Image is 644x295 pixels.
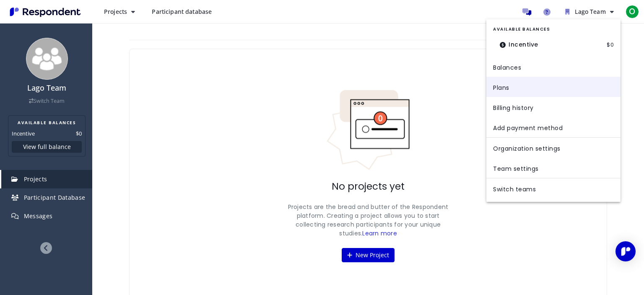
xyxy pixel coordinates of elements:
[486,138,621,158] a: Organization settings
[486,57,621,77] a: Billing balances
[486,117,621,137] a: Add payment method
[486,158,621,178] a: Team settings
[615,241,636,261] div: Open Intercom Messenger
[493,36,545,53] dt: Incentive
[607,36,614,53] dd: $0
[493,26,614,33] h2: Available Balances
[486,97,621,117] a: Billing history
[486,23,621,57] section: Team balance summary
[486,77,621,97] a: Billing plans
[486,178,621,198] a: Switch teams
